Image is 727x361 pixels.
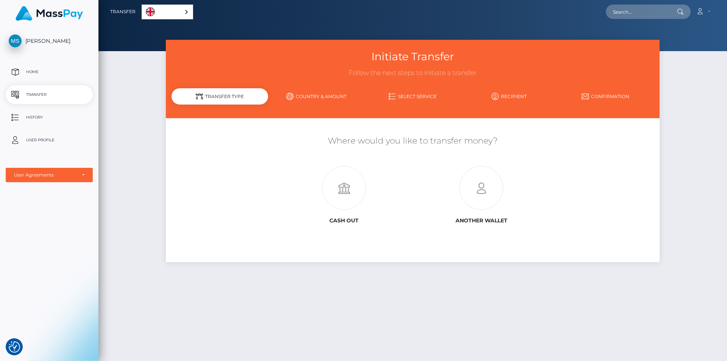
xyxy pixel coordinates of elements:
[6,131,93,150] a: User Profile
[172,88,268,105] div: Transfer Type
[9,66,90,78] p: Home
[9,112,90,123] p: History
[9,134,90,146] p: User Profile
[142,5,193,19] a: English
[172,135,654,147] h5: Where would you like to transfer money?
[9,89,90,100] p: Transfer
[6,108,93,127] a: History
[6,38,93,44] span: [PERSON_NAME]
[14,172,76,178] div: User Agreements
[6,168,93,182] button: User Agreements
[6,63,93,81] a: Home
[172,69,654,78] h3: Follow the next steps to initiate a transfer
[281,217,407,224] h6: Cash out
[142,5,193,19] div: Language
[172,49,654,64] h3: Initiate Transfer
[142,5,193,19] aside: Language selected: English
[606,5,677,19] input: Search...
[268,90,365,103] a: Country & Amount
[9,341,20,353] img: Revisit consent button
[418,217,544,224] h6: Another wallet
[110,4,136,20] a: Transfer
[461,90,557,103] a: Recipient
[557,90,654,103] a: Confirmation
[16,6,83,21] img: MassPay
[6,85,93,104] a: Transfer
[365,90,461,103] a: Select Service
[9,341,20,353] button: Consent Preferences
